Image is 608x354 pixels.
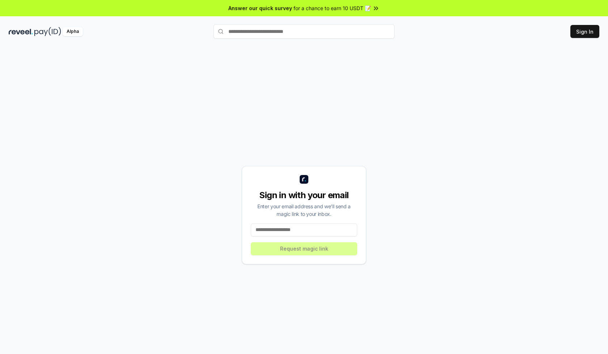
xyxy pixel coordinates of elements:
[9,27,33,36] img: reveel_dark
[228,4,292,12] span: Answer our quick survey
[63,27,83,36] div: Alpha
[294,4,371,12] span: for a chance to earn 10 USDT 📝
[34,27,61,36] img: pay_id
[570,25,599,38] button: Sign In
[251,189,357,201] div: Sign in with your email
[251,202,357,218] div: Enter your email address and we’ll send a magic link to your inbox.
[300,175,308,184] img: logo_small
